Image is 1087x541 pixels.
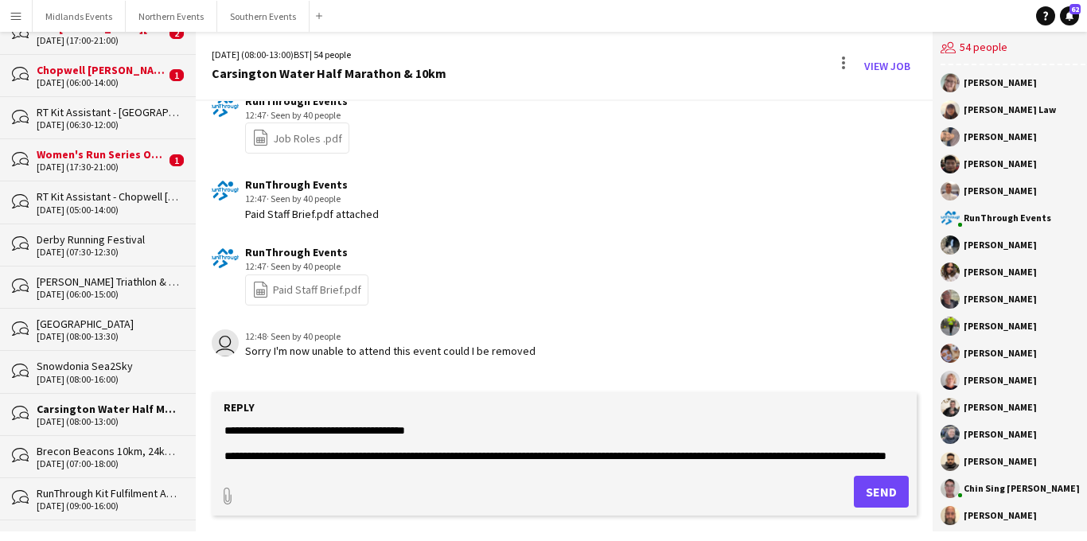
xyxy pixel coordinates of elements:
[1060,6,1079,25] a: 62
[964,348,1037,358] div: [PERSON_NAME]
[37,247,180,258] div: [DATE] (07:30-12:30)
[245,108,349,123] div: 12:47
[37,77,166,88] div: [DATE] (06:00-14:00)
[245,177,379,192] div: RunThrough Events
[33,1,126,32] button: Midlands Events
[245,344,536,358] div: Sorry I'm now unable to attend this event could I be removed
[858,53,917,79] a: View Job
[854,476,909,508] button: Send
[245,207,379,221] div: Paid Staff Brief.pdf attached
[245,245,368,259] div: RunThrough Events
[37,147,166,162] div: Women's Run Series Olympic Park 5k and 10k
[212,66,446,80] div: Carsington Water Half Marathon & 10km
[37,189,180,204] div: RT Kit Assistant - Chopwell [PERSON_NAME] 5k, 10k & 10 Miles & [PERSON_NAME]
[37,162,166,173] div: [DATE] (17:30-21:00)
[224,400,255,415] label: Reply
[37,274,180,289] div: [PERSON_NAME] Triathlon & Run
[169,154,184,166] span: 1
[169,69,184,81] span: 1
[37,402,180,416] div: Carsington Water Half Marathon & 10km
[964,376,1037,385] div: [PERSON_NAME]
[37,416,180,427] div: [DATE] (08:00-13:00)
[37,289,180,300] div: [DATE] (06:00-15:00)
[252,129,342,147] a: Job Roles .pdf
[37,35,166,46] div: [DATE] (17:00-21:00)
[964,267,1037,277] div: [PERSON_NAME]
[245,192,379,206] div: 12:47
[267,330,341,342] span: · Seen by 40 people
[964,105,1056,115] div: [PERSON_NAME] Law
[37,486,180,500] div: RunThrough Kit Fulfilment Assistant
[37,105,180,119] div: RT Kit Assistant - [GEOGRAPHIC_DATA] 5k and 10k
[964,78,1037,88] div: [PERSON_NAME]
[37,444,180,458] div: Brecon Beacons 10km, 24km & 51km
[267,260,341,272] span: · Seen by 40 people
[964,403,1037,412] div: [PERSON_NAME]
[37,317,180,331] div: [GEOGRAPHIC_DATA]
[964,457,1037,466] div: [PERSON_NAME]
[294,49,310,60] span: BST
[964,132,1037,142] div: [PERSON_NAME]
[964,213,1051,223] div: RunThrough Events
[1069,4,1081,14] span: 62
[217,1,310,32] button: Southern Events
[964,321,1037,331] div: [PERSON_NAME]
[169,27,184,39] span: 2
[964,240,1037,250] div: [PERSON_NAME]
[212,48,446,62] div: [DATE] (08:00-13:00) | 54 people
[37,232,180,247] div: Derby Running Festival
[964,186,1037,196] div: [PERSON_NAME]
[964,511,1037,520] div: [PERSON_NAME]
[37,458,180,469] div: [DATE] (07:00-18:00)
[37,331,180,342] div: [DATE] (08:00-13:30)
[37,204,180,216] div: [DATE] (05:00-14:00)
[267,109,341,121] span: · Seen by 40 people
[245,329,536,344] div: 12:48
[245,94,349,108] div: RunThrough Events
[964,430,1037,439] div: [PERSON_NAME]
[941,32,1085,65] div: 54 people
[245,259,368,274] div: 12:47
[964,294,1037,304] div: [PERSON_NAME]
[964,159,1037,169] div: [PERSON_NAME]
[964,484,1080,493] div: Chin Sing [PERSON_NAME]
[37,63,166,77] div: Chopwell [PERSON_NAME] 5k, 10k & 10 Miles & [PERSON_NAME]
[37,500,180,512] div: [DATE] (09:00-16:00)
[37,374,180,385] div: [DATE] (08:00-16:00)
[37,359,180,373] div: Snowdonia Sea2Sky
[37,119,180,130] div: [DATE] (06:30-12:00)
[267,193,341,204] span: · Seen by 40 people
[126,1,217,32] button: Northern Events
[252,281,361,299] a: Paid Staff Brief.pdf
